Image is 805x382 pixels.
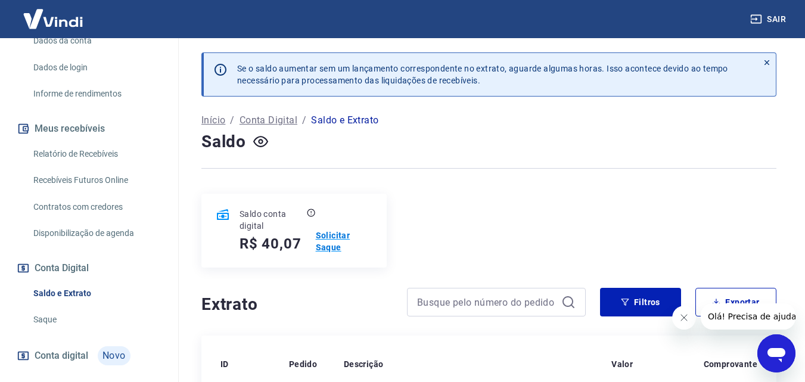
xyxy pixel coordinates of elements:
[748,8,791,30] button: Sair
[417,293,557,311] input: Busque pelo número do pedido
[29,195,164,219] a: Contratos com credores
[14,255,164,281] button: Conta Digital
[201,130,246,154] h4: Saldo
[611,358,633,370] p: Valor
[240,208,304,232] p: Saldo conta digital
[7,8,100,18] span: Olá! Precisa de ajuda?
[302,113,306,128] p: /
[240,234,301,253] h5: R$ 40,07
[316,229,372,253] a: Solicitar Saque
[29,142,164,166] a: Relatório de Recebíveis
[201,293,393,316] h4: Extrato
[29,82,164,106] a: Informe de rendimentos
[29,281,164,306] a: Saldo e Extrato
[695,288,776,316] button: Exportar
[29,168,164,192] a: Recebíveis Futuros Online
[600,288,681,316] button: Filtros
[289,358,317,370] p: Pedido
[701,303,795,330] iframe: Mensagem da empresa
[757,334,795,372] iframe: Botão para abrir a janela de mensagens
[230,113,234,128] p: /
[672,306,696,330] iframe: Fechar mensagem
[220,358,229,370] p: ID
[201,113,225,128] a: Início
[29,221,164,246] a: Disponibilização de agenda
[98,346,130,365] span: Novo
[704,358,757,370] p: Comprovante
[29,308,164,332] a: Saque
[240,113,297,128] a: Conta Digital
[14,341,164,370] a: Conta digitalNovo
[344,358,384,370] p: Descrição
[29,29,164,53] a: Dados da conta
[14,116,164,142] button: Meus recebíveis
[237,63,728,86] p: Se o saldo aumentar sem um lançamento correspondente no extrato, aguarde algumas horas. Isso acon...
[14,1,92,37] img: Vindi
[29,55,164,80] a: Dados de login
[311,113,378,128] p: Saldo e Extrato
[35,347,88,364] span: Conta digital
